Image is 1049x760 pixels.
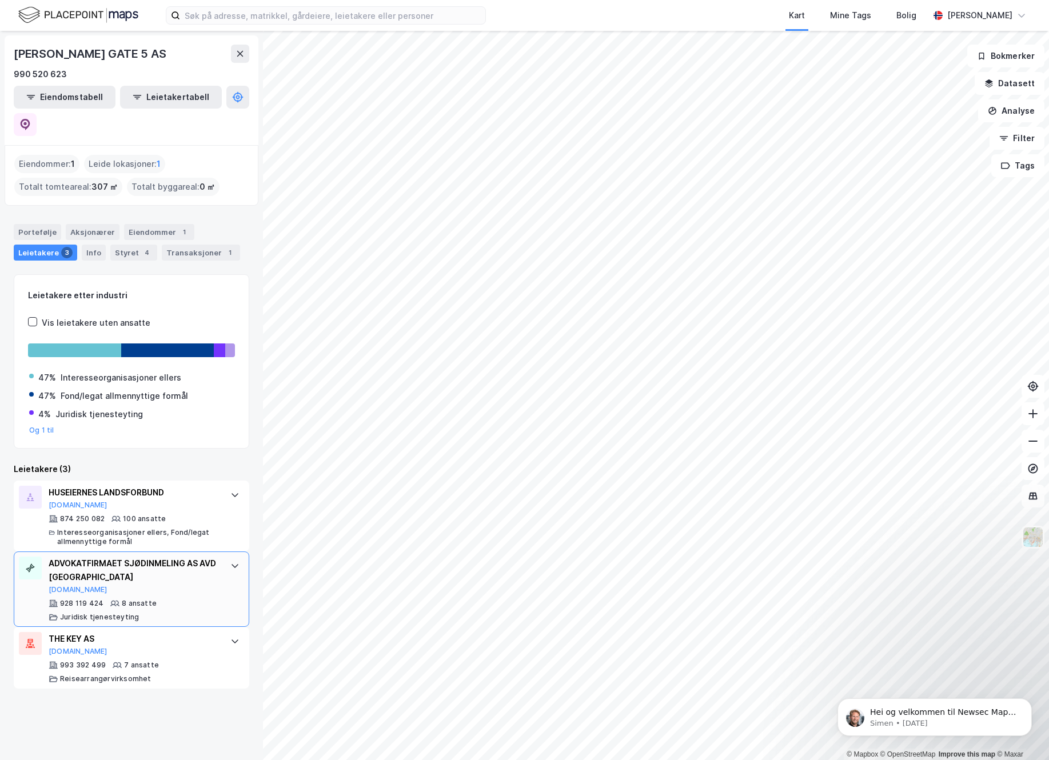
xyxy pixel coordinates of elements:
[14,86,115,109] button: Eiendomstabell
[990,127,1044,150] button: Filter
[61,371,181,385] div: Interesseorganisasjoner ellers
[49,557,219,584] div: ADVOKATFIRMAET SJØDINMELING AS AVD [GEOGRAPHIC_DATA]
[14,45,168,63] div: [PERSON_NAME] GATE 5 AS
[127,178,220,196] div: Totalt byggareal :
[967,45,1044,67] button: Bokmerker
[141,247,153,258] div: 4
[38,407,51,421] div: 4%
[978,99,1044,122] button: Analyse
[939,750,995,758] a: Improve this map
[947,9,1012,22] div: [PERSON_NAME]
[14,462,249,476] div: Leietakere (3)
[18,5,138,25] img: logo.f888ab2527a4732fd821a326f86c7f29.svg
[60,613,139,622] div: Juridisk tjenesteyting
[14,155,79,173] div: Eiendommer :
[84,155,165,173] div: Leide lokasjoner :
[110,245,157,261] div: Styret
[66,224,119,240] div: Aksjonærer
[200,180,215,194] span: 0 ㎡
[71,157,75,171] span: 1
[120,86,222,109] button: Leietakertabell
[14,224,61,240] div: Portefølje
[14,67,67,81] div: 990 520 623
[60,599,103,608] div: 928 119 424
[60,661,106,670] div: 993 392 499
[178,226,190,238] div: 1
[60,514,105,523] div: 874 250 082
[49,486,219,499] div: HUSEIERNES LANDSFORBUND
[122,599,157,608] div: 8 ansatte
[14,245,77,261] div: Leietakere
[224,247,236,258] div: 1
[124,661,159,670] div: 7 ansatte
[49,585,107,594] button: [DOMAIN_NAME]
[60,674,151,683] div: Reisearrangørvirksomhet
[789,9,805,22] div: Kart
[157,157,161,171] span: 1
[82,245,106,261] div: Info
[880,750,936,758] a: OpenStreetMap
[14,178,122,196] div: Totalt tomteareal :
[38,371,56,385] div: 47%
[830,9,871,22] div: Mine Tags
[162,245,240,261] div: Transaksjoner
[124,224,194,240] div: Eiendommer
[28,289,235,302] div: Leietakere etter industri
[61,247,73,258] div: 3
[29,426,54,435] button: Og 1 til
[820,674,1049,754] iframe: Intercom notifications message
[61,389,188,403] div: Fond/legat allmennyttige formål
[123,514,166,523] div: 100 ansatte
[180,7,485,24] input: Søk på adresse, matrikkel, gårdeiere, leietakere eller personer
[49,647,107,656] button: [DOMAIN_NAME]
[1022,526,1044,548] img: Z
[38,389,56,403] div: 47%
[896,9,916,22] div: Bolig
[991,154,1044,177] button: Tags
[57,528,219,546] div: Interesseorganisasjoner ellers, Fond/legat allmennyttige formål
[49,632,219,646] div: THE KEY AS
[91,180,118,194] span: 307 ㎡
[42,316,150,330] div: Vis leietakere uten ansatte
[975,72,1044,95] button: Datasett
[55,407,143,421] div: Juridisk tjenesteyting
[847,750,878,758] a: Mapbox
[49,501,107,510] button: [DOMAIN_NAME]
